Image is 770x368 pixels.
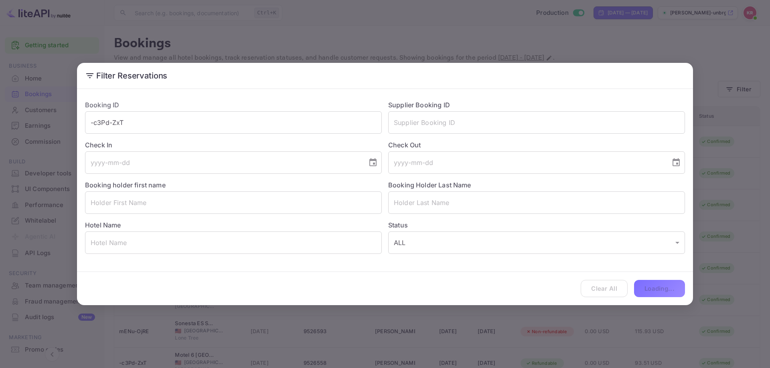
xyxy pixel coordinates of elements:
[85,140,382,150] label: Check In
[388,181,471,189] label: Booking Holder Last Name
[388,231,685,254] div: ALL
[388,191,685,214] input: Holder Last Name
[85,221,121,229] label: Hotel Name
[85,231,382,254] input: Hotel Name
[365,155,381,171] button: Choose date
[388,220,685,230] label: Status
[85,151,362,174] input: yyyy-mm-dd
[77,63,693,88] h2: Filter Reservations
[388,151,665,174] input: yyyy-mm-dd
[85,191,382,214] input: Holder First Name
[85,101,120,109] label: Booking ID
[388,140,685,150] label: Check Out
[668,155,684,171] button: Choose date
[388,101,450,109] label: Supplier Booking ID
[85,181,166,189] label: Booking holder first name
[388,111,685,134] input: Supplier Booking ID
[85,111,382,134] input: Booking ID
